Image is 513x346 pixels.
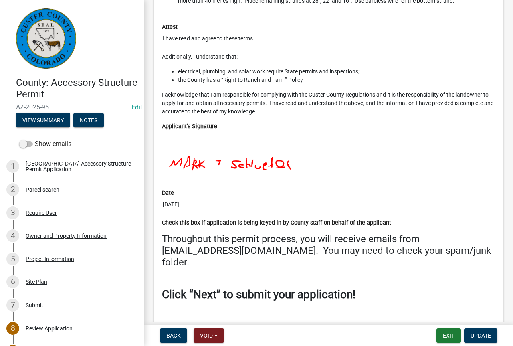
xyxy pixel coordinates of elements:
span: AZ-2025-95 [16,103,128,111]
wm-modal-confirm: Notes [73,117,104,124]
strong: Click “Next” to submit your application! [162,288,355,301]
span: Back [166,332,181,339]
label: Attest [162,24,178,30]
div: 8 [6,322,19,335]
div: Project Information [26,256,74,262]
div: Owner and Property Information [26,233,107,239]
div: Site Plan [26,279,47,285]
label: Show emails [19,139,71,149]
div: Parcel search [26,187,59,192]
span: Void [200,332,213,339]
wm-modal-confirm: Summary [16,117,70,124]
p: I acknowledge that I am responsible for complying with the Custer County Regulations and it is th... [162,91,495,116]
button: Update [464,328,497,343]
wm-modal-confirm: Edit Application Number [131,103,142,111]
div: 1 [6,160,19,173]
div: Review Application [26,326,73,331]
button: Exit [436,328,461,343]
div: Submit [26,302,43,308]
h4: Throughout this permit process, you will receive emails from [EMAIL_ADDRESS][DOMAIN_NAME]. You ma... [162,233,495,268]
img: Custer County, Colorado [16,8,76,69]
div: 3 [6,206,19,219]
label: Applicant's Signature [162,124,217,129]
li: electrical, plumbing, and solar work require State permits and inspections; [178,67,495,76]
p: Additionally, I understand that: [162,53,495,61]
h4: County: Accessory Structure Permit [16,77,138,100]
div: 5 [6,253,19,265]
div: Require User [26,210,57,216]
button: View Summary [16,113,70,127]
button: Notes [73,113,104,127]
span: Update [471,332,491,339]
button: Back [160,328,187,343]
label: Date [162,190,174,196]
div: [GEOGRAPHIC_DATA] Accessory Structure Permit Application [26,161,131,172]
div: 2 [6,183,19,196]
li: the County has a “Right to Ranch and Farm” Policy [178,76,495,84]
div: 7 [6,299,19,312]
div: 4 [6,229,19,242]
img: 9eYe0qAAAABklEQVQDALwqvX2rw4QOAAAAAElFTkSuQmCC [162,131,467,171]
label: Check this box if application is being keyed in by County staff on behalf of the applicant [162,220,391,226]
div: 6 [6,275,19,288]
a: Edit [131,103,142,111]
button: Void [194,328,224,343]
